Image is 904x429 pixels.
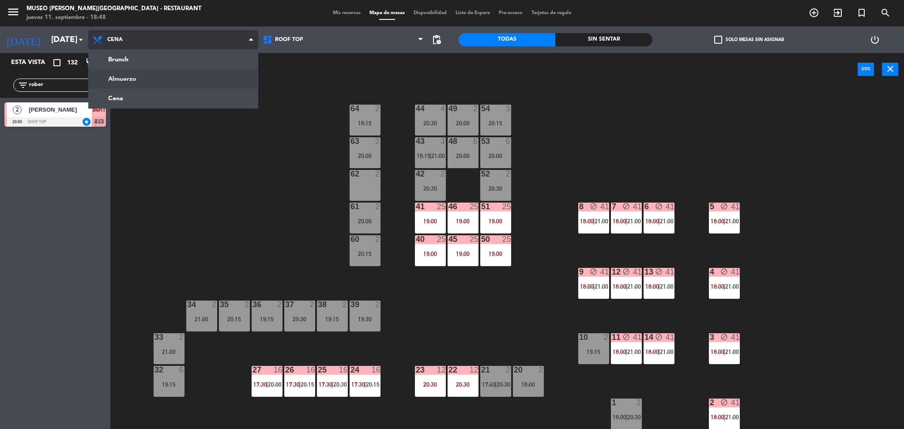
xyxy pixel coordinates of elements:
div: 19:15 [252,316,282,322]
i: arrow_drop_down [75,34,86,45]
div: 6 [179,366,185,374]
span: | [331,381,333,388]
div: 21 [481,366,482,374]
div: 19:00 [448,218,478,224]
span: Lista de Espera [451,11,494,15]
i: block [622,268,630,275]
div: 2 [539,366,544,374]
div: 41 [600,203,609,211]
div: 20:30 [480,185,511,192]
i: block [720,203,728,210]
i: filter_list [18,80,28,90]
i: restaurant [85,57,96,68]
span: 18:00 [711,218,724,225]
i: block [720,268,728,275]
div: 25 [437,235,446,243]
span: | [495,381,497,388]
span: 18:00 [613,348,626,355]
div: 2 [506,366,511,374]
div: 2 [375,301,380,309]
div: 6 [506,137,511,145]
div: 2 [375,203,380,211]
span: 18:00 [645,348,659,355]
input: Filtrar por nombre... [28,80,97,90]
span: 21:00 [627,283,641,290]
i: exit_to_app [832,8,843,18]
div: 21:00 [154,349,185,355]
div: 19:00 [448,251,478,257]
button: close [882,63,898,76]
div: 26 [285,366,286,374]
div: 2 [245,301,250,309]
span: 18:00 [580,218,594,225]
div: 20:30 [284,316,315,322]
i: block [590,268,597,275]
span: 17:30 [253,381,267,388]
span: 54RT [92,104,106,115]
i: turned_in_not [856,8,867,18]
span: 18:00 [645,218,659,225]
span: 18:15 [417,152,430,159]
span: 132 [67,58,78,68]
i: block [655,203,663,210]
i: crop_square [52,57,62,68]
div: 41 [731,203,740,211]
div: 2 [375,170,380,178]
span: | [658,348,660,355]
span: 2 [13,105,22,114]
div: 41 [666,268,674,276]
div: 3 [506,105,511,113]
div: 20:00 [350,153,380,159]
div: 19:00 [480,218,511,224]
span: | [658,283,660,290]
span: [PERSON_NAME] [29,105,92,114]
span: | [723,414,725,421]
span: | [658,218,660,225]
div: 54 [481,105,482,113]
span: 18:00 [645,283,659,290]
a: Brunch [89,50,258,69]
div: 41 [633,203,642,211]
span: 17:45 [482,381,496,388]
div: 41 [600,268,609,276]
button: menu [7,5,20,22]
span: 20:00 [268,381,282,388]
span: | [593,218,595,225]
div: 4 [441,105,446,113]
div: 2 [506,170,511,178]
span: 18:00 [580,283,594,290]
span: 20:30 [333,381,347,388]
span: 21:00 [660,348,674,355]
span: Mis reservas [328,11,365,15]
span: Tarjetas de regalo [527,11,576,15]
div: 20:15 [350,251,380,257]
span: Cena [107,37,123,43]
span: 20:30 [627,414,641,421]
i: menu [7,5,20,19]
div: 18:00 [513,381,544,388]
span: 21:00 [725,218,739,225]
span: | [429,152,431,159]
div: 19:30 [350,316,380,322]
div: 25 [502,203,511,211]
div: 20:30 [415,120,446,126]
div: 20:30 [415,381,446,388]
div: 41 [731,399,740,406]
div: 2 [212,301,217,309]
